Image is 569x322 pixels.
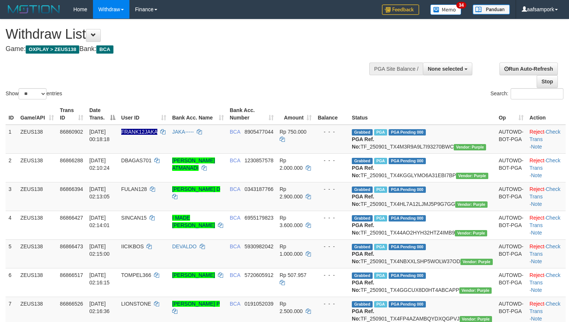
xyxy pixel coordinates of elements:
[530,186,544,192] a: Reject
[17,125,57,154] td: ZEUS138
[17,153,57,182] td: ZEUS138
[318,157,346,164] div: - - -
[369,63,423,75] div: PGA Site Balance /
[352,272,373,279] span: Grabbed
[169,103,227,125] th: Bank Acc. Name: activate to sort column ascending
[318,185,346,193] div: - - -
[318,243,346,250] div: - - -
[230,157,240,163] span: BCA
[531,316,542,322] a: Note
[496,182,527,211] td: AUTOWD-BOT-PGA
[531,144,542,150] a: Note
[6,153,17,182] td: 2
[121,272,151,278] span: TOMPEL366
[230,186,240,192] span: BCA
[89,243,110,257] span: [DATE] 02:15:00
[496,125,527,154] td: AUTOWD-BOT-PGA
[172,243,197,249] a: DEVALDO
[389,215,426,221] span: PGA Pending
[352,308,374,322] b: PGA Ref. No:
[60,129,83,135] span: 86860902
[456,173,488,179] span: Vendor URL: https://trx4.1velocity.biz
[6,239,17,268] td: 5
[374,186,387,193] span: Marked by aafpengsreynich
[172,301,220,307] a: [PERSON_NAME] P
[19,88,46,99] select: Showentries
[244,215,273,221] span: Copy 6955179823 to clipboard
[530,243,544,249] a: Reject
[89,157,110,171] span: [DATE] 02:10:24
[530,272,560,286] a: Check Trans
[172,215,215,228] a: I MADE [PERSON_NAME]
[121,157,152,163] span: DBAGAS701
[374,301,387,307] span: Marked by aafpengsreynich
[121,301,151,307] span: LIONSTONE
[389,244,426,250] span: PGA Pending
[352,280,374,293] b: PGA Ref. No:
[374,215,387,221] span: Marked by aafpengsreynich
[530,129,560,142] a: Check Trans
[89,129,110,142] span: [DATE] 00:18:18
[6,211,17,239] td: 4
[172,186,220,192] a: [PERSON_NAME] D
[60,243,83,249] span: 86866473
[352,251,374,264] b: PGA Ref. No:
[352,186,373,193] span: Grabbed
[530,157,544,163] a: Reject
[460,259,493,265] span: Vendor URL: https://trx4.1velocity.biz
[244,243,273,249] span: Copy 5930982042 to clipboard
[172,272,215,278] a: [PERSON_NAME]
[318,271,346,279] div: - - -
[531,230,542,236] a: Note
[455,201,488,208] span: Vendor URL: https://trx4.1velocity.biz
[17,211,57,239] td: ZEUS138
[280,129,306,135] span: Rp 750.000
[89,215,110,228] span: [DATE] 02:14:01
[318,128,346,136] div: - - -
[511,88,563,99] input: Search:
[60,157,83,163] span: 86866288
[172,157,215,171] a: [PERSON_NAME] ATMANADI
[349,125,496,154] td: TF_250901_TX4M3R9A9L7I93270BWC
[430,4,462,15] img: Button%20Memo.svg
[527,182,566,211] td: · ·
[382,4,419,15] img: Feedback.jpg
[530,301,560,314] a: Check Trans
[352,136,374,150] b: PGA Ref. No:
[318,214,346,221] div: - - -
[244,157,273,163] span: Copy 1230857578 to clipboard
[230,129,240,135] span: BCA
[527,268,566,297] td: · ·
[530,186,560,200] a: Check Trans
[349,211,496,239] td: TF_250901_TX44AO2HYH32HTZ4IMB9
[530,301,544,307] a: Reject
[530,215,544,221] a: Reject
[17,268,57,297] td: ZEUS138
[423,63,472,75] button: None selected
[26,45,79,54] span: OXPLAY > ZEUS138
[230,301,240,307] span: BCA
[527,125,566,154] td: · ·
[244,272,273,278] span: Copy 5720605912 to clipboard
[527,239,566,268] td: · ·
[352,129,373,136] span: Grabbed
[352,194,374,207] b: PGA Ref. No:
[349,153,496,182] td: TF_250901_TX4KGGLYMO6A31EBI7BP
[527,103,566,125] th: Action
[352,222,374,236] b: PGA Ref. No:
[496,239,527,268] td: AUTOWD-BOT-PGA
[496,211,527,239] td: AUTOWD-BOT-PGA
[280,215,303,228] span: Rp 3.600.000
[118,103,169,125] th: User ID: activate to sort column ascending
[318,300,346,307] div: - - -
[428,66,463,72] span: None selected
[352,215,373,221] span: Grabbed
[280,186,303,200] span: Rp 2.900.000
[389,186,426,193] span: PGA Pending
[349,103,496,125] th: Status
[389,129,426,136] span: PGA Pending
[89,301,110,314] span: [DATE] 02:16:36
[280,272,306,278] span: Rp 507.957
[89,186,110,200] span: [DATE] 02:13:05
[459,287,492,294] span: Vendor URL: https://trx4.1velocity.biz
